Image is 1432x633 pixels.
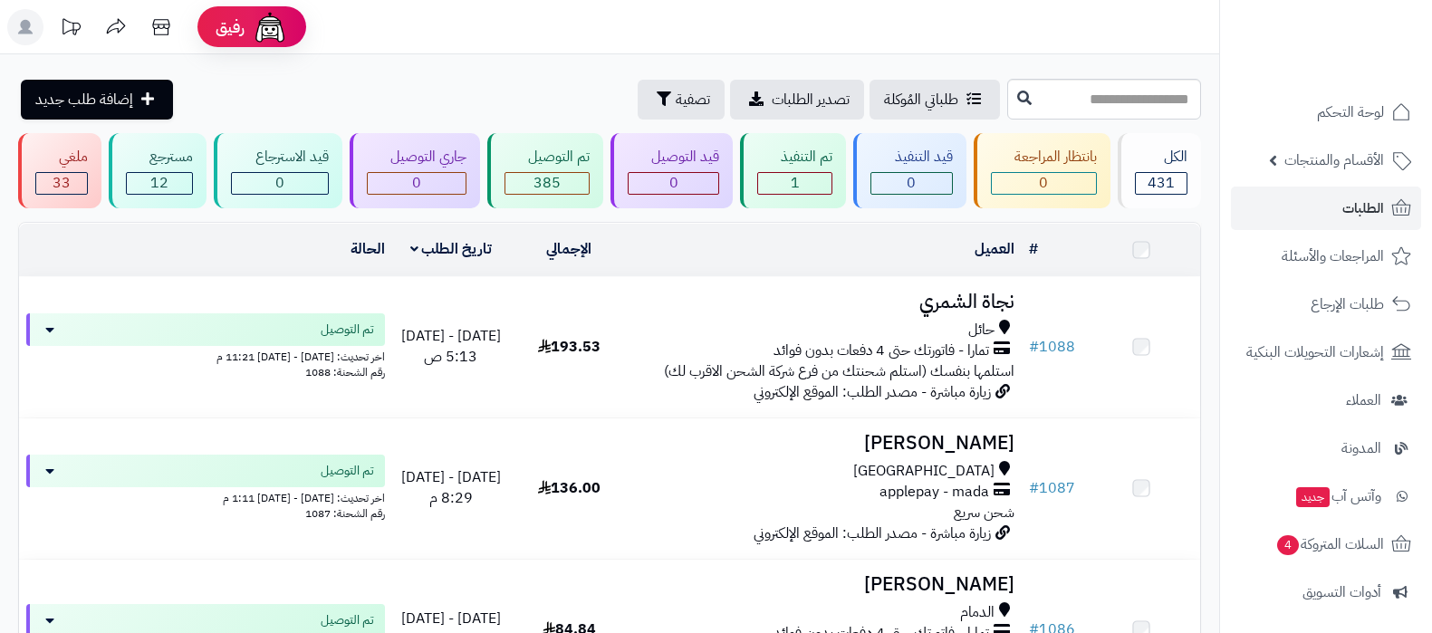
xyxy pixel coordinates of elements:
[635,292,1014,312] h3: نجاة الشمري
[853,461,995,482] span: [GEOGRAPHIC_DATA]
[401,325,501,368] span: [DATE] - [DATE] 5:13 ص
[1341,436,1381,461] span: المدونة
[1135,147,1187,168] div: الكل
[412,172,421,194] span: 0
[850,133,969,208] a: قيد التنفيذ 0
[368,173,466,194] div: 0
[321,611,374,629] span: تم التوصيل
[991,147,1097,168] div: بانتظار المراجعة
[992,173,1096,194] div: 0
[1294,484,1381,509] span: وآتس آب
[638,80,725,120] button: تصفية
[36,173,87,194] div: 33
[757,147,832,168] div: تم التنفيذ
[1311,292,1384,317] span: طلبات الإرجاع
[1148,172,1175,194] span: 431
[1231,523,1421,566] a: السلات المتروكة4
[870,147,952,168] div: قيد التنفيذ
[546,238,591,260] a: الإجمالي
[1231,91,1421,134] a: لوحة التحكم
[1346,388,1381,413] span: العملاء
[628,147,719,168] div: قيد التوصيل
[126,147,193,168] div: مسترجع
[1246,340,1384,365] span: إشعارات التحويلات البنكية
[26,487,385,506] div: اخر تحديث: [DATE] - [DATE] 1:11 م
[879,482,989,503] span: applepay - mada
[1282,244,1384,269] span: المراجعات والأسئلة
[607,133,736,208] a: قيد التوصيل 0
[21,80,173,120] a: إضافة طلب جديد
[1114,133,1205,208] a: الكل431
[1231,331,1421,374] a: إشعارات التحويلات البنكية
[35,147,88,168] div: ملغي
[884,89,958,110] span: طلباتي المُوكلة
[346,133,484,208] a: جاري التوصيل 0
[538,477,601,499] span: 136.00
[907,172,916,194] span: 0
[791,172,800,194] span: 1
[772,89,850,110] span: تصدير الطلبات
[305,364,385,380] span: رقم الشحنة: 1088
[252,9,288,45] img: ai-face.png
[1029,336,1039,358] span: #
[635,574,1014,595] h3: [PERSON_NAME]
[1231,379,1421,422] a: العملاء
[970,133,1114,208] a: بانتظار المراجعة 0
[1309,14,1415,52] img: logo-2.png
[150,172,168,194] span: 12
[1029,336,1075,358] a: #1088
[14,133,105,208] a: ملغي 33
[321,462,374,480] span: تم التوصيل
[35,89,133,110] span: إضافة طلب جديد
[505,173,589,194] div: 385
[321,321,374,339] span: تم التوصيل
[1231,187,1421,230] a: الطلبات
[410,238,493,260] a: تاريخ الطلب
[216,16,245,38] span: رفيق
[676,89,710,110] span: تصفية
[1029,477,1075,499] a: #1087
[505,147,590,168] div: تم التوصيل
[629,173,718,194] div: 0
[669,172,678,194] span: 0
[754,381,991,403] span: زيارة مباشرة - مصدر الطلب: الموقع الإلكتروني
[871,173,951,194] div: 0
[1275,532,1384,557] span: السلات المتروكة
[1284,148,1384,173] span: الأقسام والمنتجات
[367,147,466,168] div: جاري التوصيل
[1342,196,1384,221] span: الطلبات
[305,505,385,522] span: رقم الشحنة: 1087
[401,466,501,509] span: [DATE] - [DATE] 8:29 م
[533,172,561,194] span: 385
[635,433,1014,454] h3: [PERSON_NAME]
[210,133,345,208] a: قيد الاسترجاع 0
[484,133,607,208] a: تم التوصيل 385
[26,346,385,365] div: اخر تحديث: [DATE] - [DATE] 11:21 م
[1231,571,1421,614] a: أدوات التسويق
[232,173,327,194] div: 0
[53,172,71,194] span: 33
[736,133,850,208] a: تم التنفيذ 1
[1029,477,1039,499] span: #
[1231,235,1421,278] a: المراجعات والأسئلة
[351,238,385,260] a: الحالة
[231,147,328,168] div: قيد الاسترجاع
[1231,283,1421,326] a: طلبات الإرجاع
[1296,487,1330,507] span: جديد
[1317,100,1384,125] span: لوحة التحكم
[754,523,991,544] span: زيارة مباشرة - مصدر الطلب: الموقع الإلكتروني
[1029,238,1038,260] a: #
[1302,580,1381,605] span: أدوات التسويق
[758,173,831,194] div: 1
[960,602,995,623] span: الدمام
[48,9,93,50] a: تحديثات المنصة
[975,238,1014,260] a: العميل
[664,360,1014,382] span: استلمها بنفسك (استلم شحنتك من فرع شركة الشحن الاقرب لك)
[870,80,1000,120] a: طلباتي المُوكلة
[275,172,284,194] span: 0
[538,336,601,358] span: 193.53
[1039,172,1048,194] span: 0
[105,133,210,208] a: مسترجع 12
[127,173,192,194] div: 12
[730,80,864,120] a: تصدير الطلبات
